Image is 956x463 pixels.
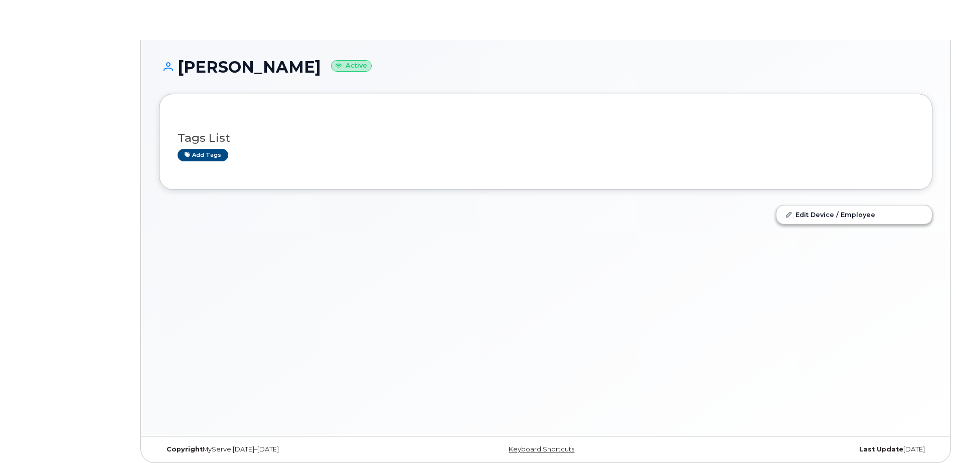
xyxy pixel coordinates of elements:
a: Keyboard Shortcuts [509,445,574,453]
div: MyServe [DATE]–[DATE] [159,445,417,453]
div: [DATE] [675,445,932,453]
h3: Tags List [178,132,914,144]
a: Edit Device / Employee [776,205,932,223]
a: Add tags [178,149,228,161]
strong: Last Update [859,445,903,453]
strong: Copyright [167,445,203,453]
small: Active [331,60,372,72]
h1: [PERSON_NAME] [159,58,932,76]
